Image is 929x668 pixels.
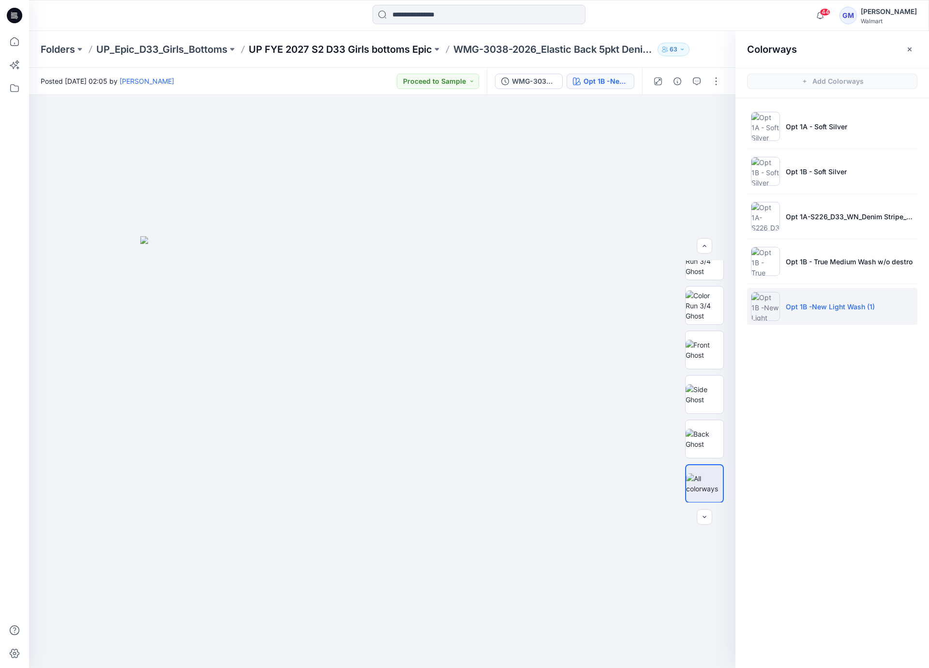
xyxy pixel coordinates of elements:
[658,43,689,56] button: 63
[140,236,624,668] img: eyJhbGciOiJIUzI1NiIsImtpZCI6IjAiLCJzbHQiOiJzZXMiLCJ0eXAiOiJKV1QifQ.eyJkYXRhIjp7InR5cGUiOiJzdG9yYW...
[567,74,634,89] button: Opt 1B -New Light Wash (1)
[786,302,875,312] p: Opt 1B -New Light Wash (1)
[786,167,847,177] p: Opt 1B - Soft Silver
[512,76,556,87] div: WMG-3038-2026_Elastic Back 5pkt Denim Shorts 3 Inseam_Full Colorway
[747,44,797,55] h2: Colorways
[584,76,628,87] div: Opt 1B -New Light Wash (1)
[96,43,227,56] a: UP_Epic_D33_Girls_Bottoms
[41,43,75,56] a: Folders
[686,246,723,276] img: Color Run 3/4 Ghost
[686,340,723,360] img: Front Ghost
[686,290,723,321] img: Color Run 3/4 Ghost
[453,43,654,56] p: WMG-3038-2026_Elastic Back 5pkt Denim Shorts 3 Inseam
[41,76,174,86] span: Posted [DATE] 02:05 by
[751,202,780,231] img: Opt 1A-S226_D33_WN_Denim Stripe_ Dark Wash_G2876B
[751,112,780,141] img: Opt 1A - Soft Silver
[861,6,917,17] div: [PERSON_NAME]
[495,74,563,89] button: WMG-3038-2026_Elastic Back 5pkt Denim Shorts 3 Inseam_Full Colorway
[861,17,917,25] div: Walmart
[670,44,677,55] p: 63
[786,257,913,267] p: Opt 1B - True Medium Wash w/o destro
[751,292,780,321] img: Opt 1B -New Light Wash (1)
[686,429,723,449] img: Back Ghost
[120,77,174,85] a: [PERSON_NAME]
[820,8,830,16] span: 44
[249,43,432,56] a: UP FYE 2027 S2 D33 Girls bottoms Epic
[686,473,723,494] img: All colorways
[786,121,847,132] p: Opt 1A - Soft Silver
[839,7,857,24] div: GM
[686,384,723,405] img: Side Ghost
[786,212,914,222] p: Opt 1A-S226_D33_WN_Denim Stripe_ Dark Wash_G2876B
[751,247,780,276] img: Opt 1B - True Medium Wash w/o destro
[670,74,685,89] button: Details
[751,157,780,186] img: Opt 1B - Soft Silver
